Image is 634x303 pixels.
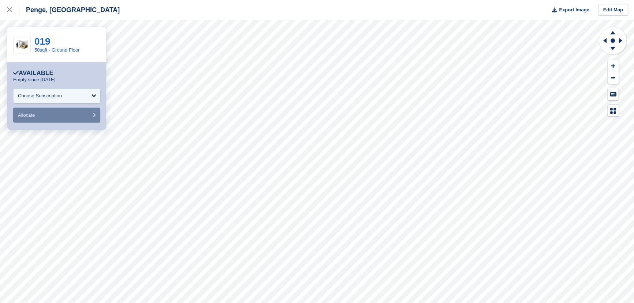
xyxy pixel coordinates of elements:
[559,6,589,14] span: Export Image
[34,47,80,53] a: 50sqft - Ground Floor
[19,5,120,14] div: Penge, [GEOGRAPHIC_DATA]
[608,60,619,72] button: Zoom In
[14,38,30,51] img: 50-sqft-unit.jpg
[548,4,589,16] button: Export Image
[13,77,55,83] p: Empty since [DATE]
[13,108,100,123] button: Allocate
[598,4,628,16] a: Edit Map
[13,70,53,77] div: Available
[608,72,619,84] button: Zoom Out
[34,36,50,47] a: 019
[18,112,35,118] span: Allocate
[608,88,619,100] button: Keyboard Shortcuts
[608,105,619,117] button: Map Legend
[18,92,62,100] div: Choose Subscription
